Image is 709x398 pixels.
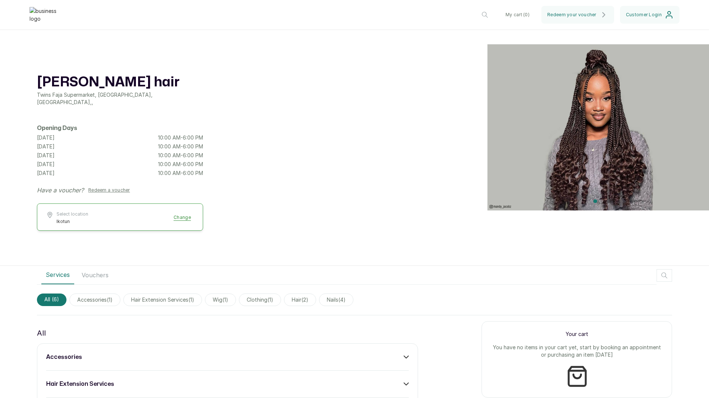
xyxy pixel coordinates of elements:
[123,294,202,306] span: hair extension services(1)
[85,186,133,195] button: Redeem a voucher
[56,211,88,217] span: Select location
[491,330,663,338] p: Your cart
[620,6,679,24] button: Customer Login
[284,294,316,306] span: hair(2)
[41,266,74,284] button: Services
[37,169,55,177] p: [DATE]
[541,6,614,24] button: Redeem your voucher
[37,73,203,91] h1: [PERSON_NAME] hair
[37,161,55,168] p: [DATE]
[46,211,194,224] button: Select locationIkotunChange
[37,143,55,150] p: [DATE]
[77,266,113,284] button: Vouchers
[547,12,596,18] span: Redeem your voucher
[158,169,203,177] p: 10:00 AM - 6:00 PM
[158,161,203,168] p: 10:00 AM - 6:00 PM
[37,186,84,195] p: Have a voucher?
[37,124,203,133] h2: Opening Days
[239,294,281,306] span: clothing(1)
[37,91,203,106] p: Twins Faja Supermarket, [GEOGRAPHIC_DATA], [GEOGRAPHIC_DATA] , ,
[158,134,203,141] p: 10:00 AM - 6:00 PM
[491,344,663,358] p: You have no items in your cart yet, start by booking an appointment or purchasing an item [DATE]
[205,294,236,306] span: wig(1)
[37,294,66,306] span: All (6)
[500,6,535,24] button: My cart (0)
[56,219,88,224] span: Ikotun
[487,44,709,210] img: header image
[46,353,82,361] h3: accessories
[158,152,203,159] p: 10:00 AM - 6:00 PM
[158,143,203,150] p: 10:00 AM - 6:00 PM
[626,12,662,18] span: Customer Login
[69,294,120,306] span: accessories(1)
[30,7,59,23] img: business logo
[37,134,55,141] p: [DATE]
[319,294,353,306] span: nails(4)
[37,327,46,339] p: All
[37,152,55,159] p: [DATE]
[46,380,114,388] h3: hair extension services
